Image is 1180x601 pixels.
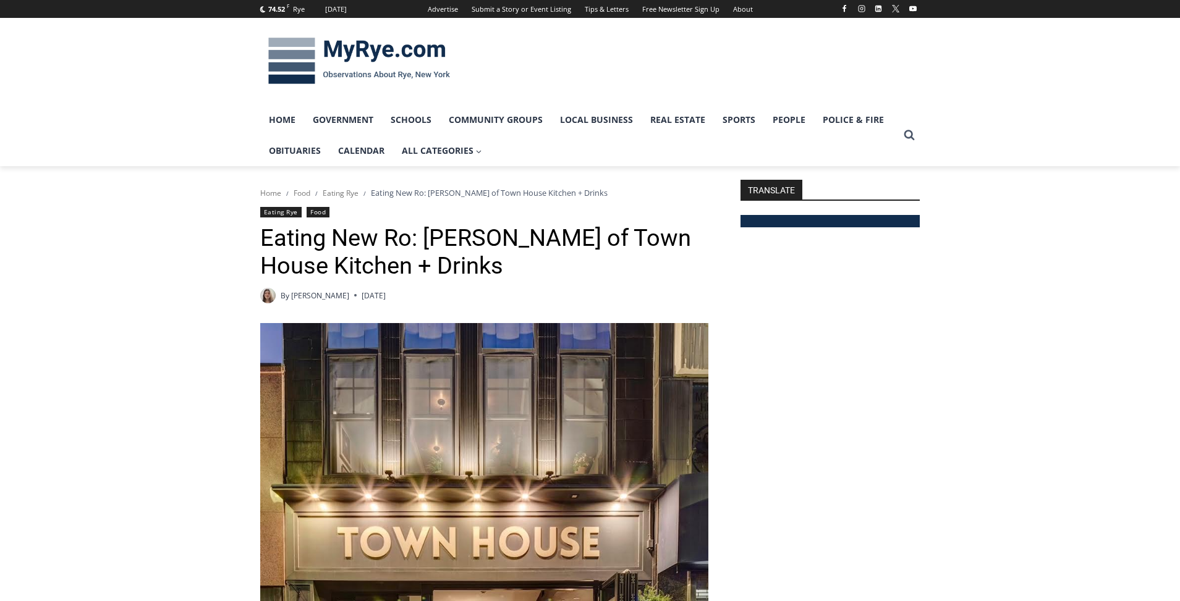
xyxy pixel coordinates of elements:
a: X [888,1,903,16]
span: F [287,2,289,9]
img: MyRye.com [260,29,458,93]
a: Linkedin [871,1,886,16]
a: Home [260,188,281,198]
a: Facebook [837,1,852,16]
strong: TRANSLATE [741,180,802,200]
span: / [363,189,366,198]
a: Home [260,104,304,135]
a: Sports [714,104,764,135]
a: Eating Rye [260,207,302,217]
span: / [315,189,318,198]
nav: Breadcrumbs [260,187,708,199]
span: / [286,189,289,198]
a: People [764,104,814,135]
a: Food [307,207,329,217]
a: Instagram [854,1,869,16]
a: Obituaries [260,135,329,166]
a: Calendar [329,135,393,166]
nav: Primary Navigation [260,104,898,167]
a: Eating Rye [323,188,359,198]
a: Local Business [551,104,642,135]
span: All Categories [402,144,482,158]
a: Real Estate [642,104,714,135]
a: [PERSON_NAME] [291,290,349,301]
div: [DATE] [325,4,347,15]
a: All Categories [393,135,491,166]
a: Community Groups [440,104,551,135]
h1: Eating New Ro: [PERSON_NAME] of Town House Kitchen + Drinks [260,224,708,280]
time: [DATE] [362,290,386,301]
a: Police & Fire [814,104,893,135]
span: 74.52 [268,4,285,14]
a: YouTube [906,1,920,16]
div: Rye [293,4,305,15]
a: Government [304,104,382,135]
span: Eating New Ro: [PERSON_NAME] of Town House Kitchen + Drinks [371,187,608,198]
a: Schools [382,104,440,135]
button: View Search Form [898,124,920,146]
a: Food [294,188,310,198]
img: (PHOTO: MyRye.com intern Amélie Coghlan, 2025. Contributed.) [260,288,276,303]
span: By [281,290,289,301]
a: Author image [260,288,276,303]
